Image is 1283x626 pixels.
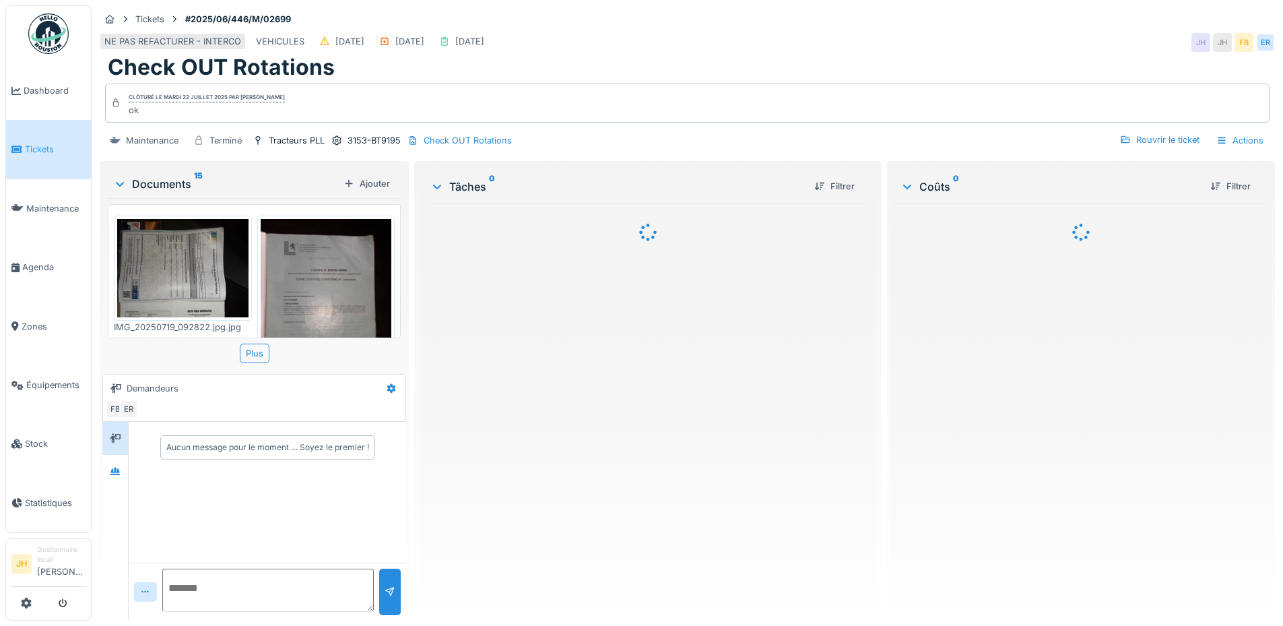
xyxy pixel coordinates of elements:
[129,104,285,117] div: ok
[28,13,69,54] img: Badge_color-CXgf-gQk.svg
[338,175,395,193] div: Ajouter
[6,414,91,473] a: Stock
[113,176,338,192] div: Documents
[108,55,335,80] h1: Check OUT Rotations
[166,441,369,453] div: Aucun message pour le moment … Soyez le premier !
[261,219,392,394] img: 24usu6l827lkp64m5cr0wnx7c58j
[194,176,203,192] sup: 15
[26,202,86,215] span: Maintenance
[26,379,86,392] span: Équipements
[25,437,86,450] span: Stock
[106,400,125,418] div: FB
[114,321,252,334] div: IMG_20250719_092822.jpg.jpg
[430,179,803,195] div: Tâches
[1115,131,1205,149] div: Rouvrir le ticket
[6,179,91,238] a: Maintenance
[11,544,86,587] a: JH Gestionnaire local[PERSON_NAME]
[809,177,860,195] div: Filtrer
[127,382,178,395] div: Demandeurs
[129,93,285,102] div: Clôturé le mardi 22 juillet 2025 par [PERSON_NAME]
[6,120,91,179] a: Tickets
[240,344,269,363] div: Plus
[11,554,32,574] li: JH
[256,35,304,48] div: VEHICULES
[22,261,86,274] span: Agenda
[6,61,91,120] a: Dashboard
[1191,33,1210,52] div: JH
[395,35,424,48] div: [DATE]
[25,497,86,509] span: Statistiques
[209,134,242,147] div: Terminé
[900,179,1199,195] div: Coûts
[1210,131,1270,150] div: Actions
[6,297,91,356] a: Zones
[119,400,138,418] div: ER
[25,143,86,156] span: Tickets
[1235,33,1253,52] div: FB
[335,35,364,48] div: [DATE]
[424,134,512,147] div: Check OUT Rotations
[37,544,86,565] div: Gestionnaire local
[269,134,325,147] div: Tracteurs PLL
[104,35,241,48] div: NE PAS REFACTURER - INTERCO
[22,320,86,333] span: Zones
[37,544,86,584] li: [PERSON_NAME]
[24,84,86,97] span: Dashboard
[6,474,91,532] a: Statistiques
[1205,177,1256,195] div: Filtrer
[455,35,484,48] div: [DATE]
[180,13,296,26] strong: #2025/06/446/M/02699
[126,134,178,147] div: Maintenance
[135,13,164,26] div: Tickets
[117,219,249,317] img: mfm087l86qio6y8tbstcvxm074wq
[1256,33,1275,52] div: ER
[1213,33,1232,52] div: JH
[953,179,959,195] sup: 0
[6,238,91,296] a: Agenda
[489,179,495,195] sup: 0
[348,134,401,147] div: 3153-BT9195
[6,356,91,414] a: Équipements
